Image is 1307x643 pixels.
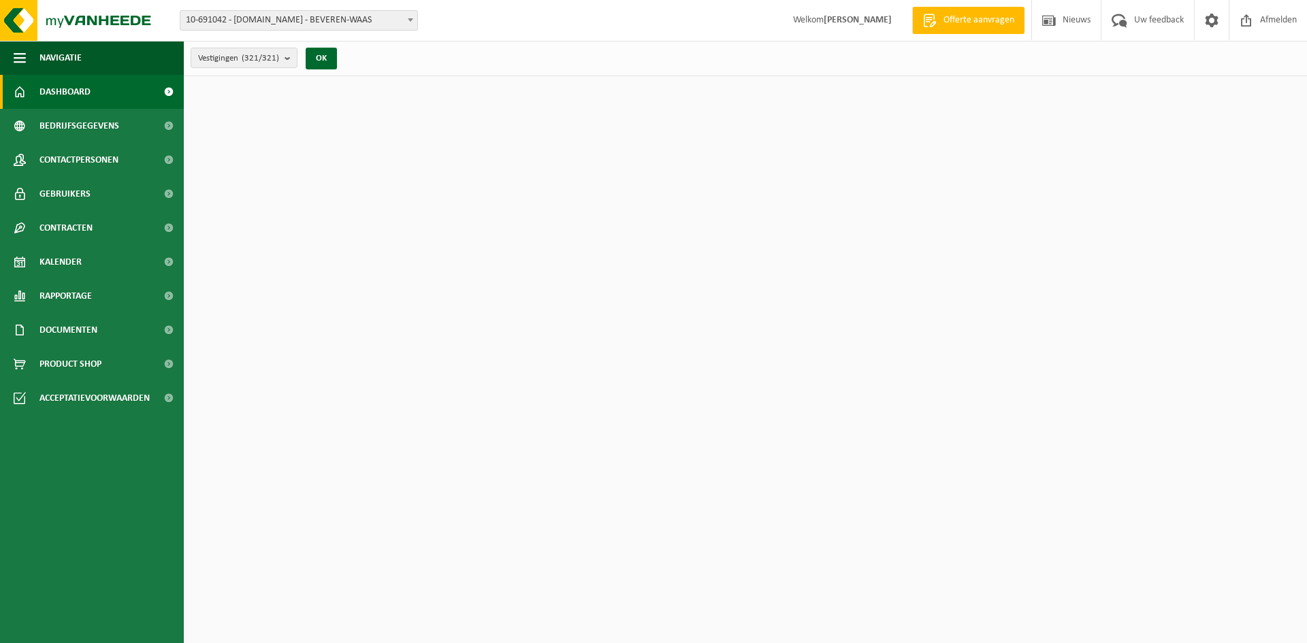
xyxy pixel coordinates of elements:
span: 10-691042 - LAMMERTYN.NET - BEVEREN-WAAS [180,10,418,31]
count: (321/321) [242,54,279,63]
span: Rapportage [39,279,92,313]
span: Acceptatievoorwaarden [39,381,150,415]
strong: [PERSON_NAME] [824,15,892,25]
button: Vestigingen(321/321) [191,48,297,68]
span: Gebruikers [39,177,91,211]
span: Vestigingen [198,48,279,69]
span: Kalender [39,245,82,279]
a: Offerte aanvragen [912,7,1024,34]
span: Product Shop [39,347,101,381]
span: Offerte aanvragen [940,14,1018,27]
span: Documenten [39,313,97,347]
span: Dashboard [39,75,91,109]
span: Contracten [39,211,93,245]
span: 10-691042 - LAMMERTYN.NET - BEVEREN-WAAS [180,11,417,30]
button: OK [306,48,337,69]
span: Contactpersonen [39,143,118,177]
span: Navigatie [39,41,82,75]
span: Bedrijfsgegevens [39,109,119,143]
